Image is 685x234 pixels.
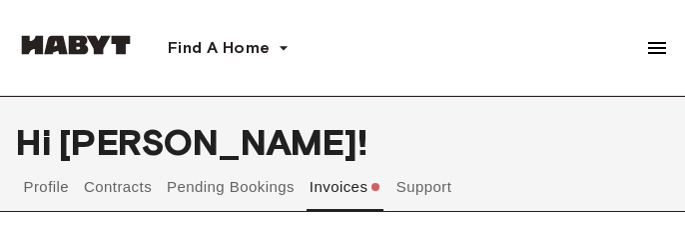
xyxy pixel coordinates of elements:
span: [PERSON_NAME] ! [59,121,367,163]
span: Find A Home [168,36,270,60]
button: Support [393,163,454,211]
button: Find A Home [152,28,306,68]
img: Habyt [16,35,136,55]
button: Profile [21,163,72,211]
span: Hi [16,121,59,163]
button: Contracts [82,163,155,211]
button: Pending Bookings [165,163,298,211]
